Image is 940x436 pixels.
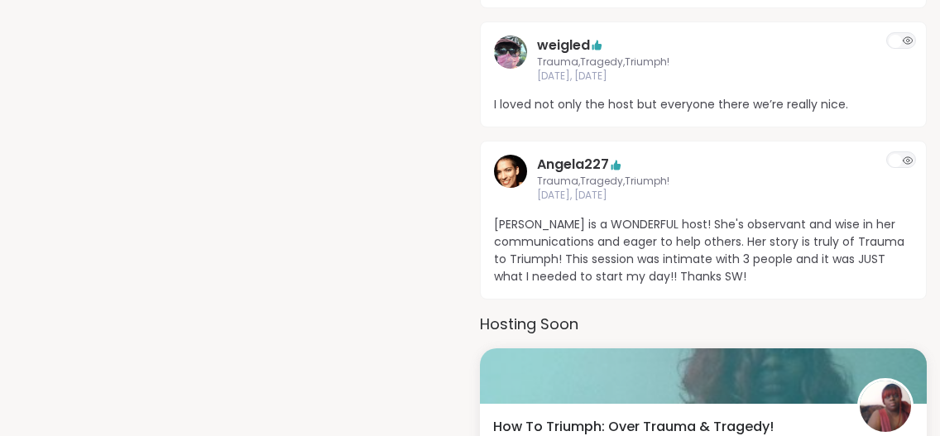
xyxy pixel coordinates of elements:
a: Angela227 [494,155,527,203]
span: Trauma,Tragedy,Triumph! [537,175,870,189]
h3: Hosting Soon [480,313,927,335]
span: [PERSON_NAME] is a WONDERFUL host! She's observant and wise in her communications and eager to he... [494,216,913,285]
img: mwanabe3 [860,381,911,432]
img: weigled [494,36,527,69]
span: [DATE], [DATE] [537,189,870,203]
a: Angela227 [537,155,609,175]
span: [DATE], [DATE] [537,69,870,84]
a: weigled [537,36,590,55]
span: I loved not only the host but everyone there we’re really nice. [494,96,913,113]
a: weigled [494,36,527,84]
img: Angela227 [494,155,527,188]
span: Trauma,Tragedy,Triumph! [537,55,870,69]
